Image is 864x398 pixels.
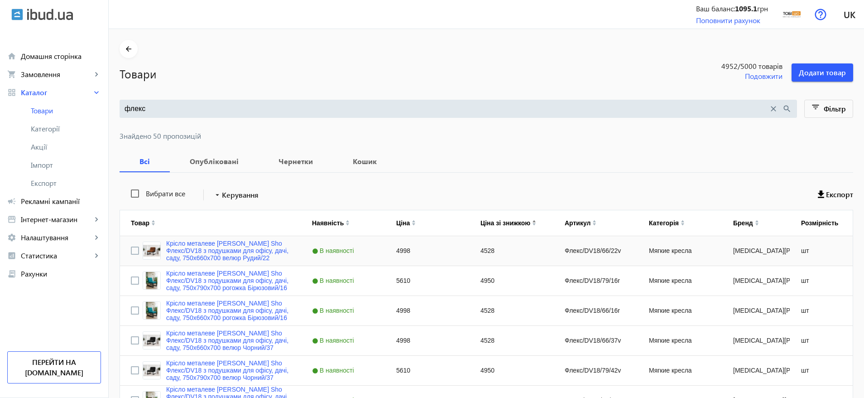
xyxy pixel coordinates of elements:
[166,330,290,351] a: Крісло металеве [PERSON_NAME] Sho Флекс/DV18 з подушками для офісу, дачі, саду, 750х660х700 велюр...
[722,326,790,355] div: [MEDICAL_DATA][PERSON_NAME]
[681,220,685,223] img: arrow-up.svg
[755,223,759,226] img: arrow-down.svg
[7,197,16,206] mat-icon: campaign
[269,158,322,165] b: Чернетки
[565,219,590,227] div: Артикул
[554,296,638,325] div: Флекс/DV18/66/16r
[470,266,554,296] div: 4950
[21,70,92,79] span: Замовлення
[638,326,722,355] div: Мягкие кресла
[799,68,846,78] span: Додати товар
[27,9,73,20] img: ibud_text.svg
[470,356,554,385] div: 4950
[790,326,858,355] div: шт
[7,233,16,242] mat-icon: settings
[385,356,470,385] div: 5610
[532,220,536,223] img: arrow-up.svg
[638,266,722,296] div: Мягкие кресла
[92,215,101,224] mat-icon: keyboard_arrow_right
[92,251,101,260] mat-icon: keyboard_arrow_right
[681,223,685,226] img: arrow-down.svg
[312,219,344,227] div: Наявність
[801,219,838,227] div: Розмірність
[532,223,536,226] img: arrow-down.svg
[554,356,638,385] div: Флекс/DV18/79/42v
[790,296,858,325] div: шт
[782,4,802,24] img: 16319648093adb7a033184889959721-8846870911.jpg
[385,266,470,296] div: 5610
[131,219,149,227] div: Товар
[790,266,858,296] div: шт
[21,52,101,61] span: Домашня сторінка
[480,219,530,227] div: Ціна зі знижкою
[554,236,638,266] div: Флекс/DV18/66/22v
[470,296,554,325] div: 4528
[92,233,101,242] mat-icon: keyboard_arrow_right
[130,158,159,165] b: Всі
[120,236,858,266] div: Press SPACE to select this row.
[649,219,679,227] div: Категорія
[844,9,855,20] span: uk
[638,296,722,325] div: Мягкие кресла
[412,223,416,226] img: arrow-down.svg
[385,236,470,266] div: 4998
[209,187,262,203] button: Керування
[151,220,155,223] img: arrow-up.svg
[92,88,101,97] mat-icon: keyboard_arrow_right
[696,15,760,25] a: Поповнити рахунок
[92,70,101,79] mat-icon: keyboard_arrow_right
[346,223,350,226] img: arrow-down.svg
[396,219,410,227] div: Ціна
[21,233,92,242] span: Налаштування
[7,215,16,224] mat-icon: storefront
[312,277,356,284] span: В наявності
[722,266,790,296] div: [MEDICAL_DATA][PERSON_NAME]
[312,247,356,254] span: В наявності
[7,52,16,61] mat-icon: home
[120,266,858,296] div: Press SPACE to select this row.
[470,236,554,266] div: 4528
[818,187,853,203] button: Експорт
[7,351,101,383] a: Перейти на [DOMAIN_NAME]
[31,160,101,170] span: Імпорт
[554,266,638,296] div: Флекс/DV18/79/16r
[31,179,101,188] span: Експорт
[815,9,826,20] img: help.svg
[21,269,101,278] span: Рахунки
[166,270,290,291] a: Крісло металеве [PERSON_NAME] Sho Флекс/DV18 з подушками для офісу, дачі, саду, 750х790х700 рогож...
[733,219,753,227] div: Бренд
[344,158,386,165] b: Кошик
[166,240,290,262] a: Крісло металеве [PERSON_NAME] Sho Флекс/DV18 з подушками для офісу, дачі, саду, 750х660х700 велюр...
[790,236,858,266] div: шт
[21,88,92,97] span: Каталог
[120,356,858,386] div: Press SPACE to select this row.
[722,296,790,325] div: [MEDICAL_DATA][PERSON_NAME]
[592,220,596,223] img: arrow-up.svg
[7,70,16,79] mat-icon: shopping_cart
[826,189,853,199] span: Експорт
[312,307,356,314] span: В наявності
[745,71,782,81] span: Подовжити
[768,104,778,114] mat-icon: close
[735,4,757,13] b: 1095.1
[213,190,222,199] mat-icon: arrow_drop_down
[470,326,554,355] div: 4528
[312,337,356,344] span: В наявності
[722,356,790,385] div: [MEDICAL_DATA][PERSON_NAME]
[21,251,92,260] span: Статистика
[638,356,722,385] div: Мягкие кресла
[696,4,768,14] div: Ваш баланс: грн
[31,142,101,151] span: Акції
[21,215,92,224] span: Інтернет-магазин
[385,296,470,325] div: 4998
[125,104,768,114] input: Пошук
[166,300,290,321] a: Крісло металеве [PERSON_NAME] Sho Флекс/DV18 з подушками для офісу, дачі, саду, 750х660х700 рогож...
[738,61,782,71] span: /5000 товарів
[120,296,858,326] div: Press SPACE to select this row.
[312,367,356,374] span: В наявності
[123,44,134,55] mat-icon: arrow_back
[31,124,101,133] span: Категорії
[554,326,638,355] div: Флекс/DV18/66/37v
[782,104,792,114] mat-icon: search
[11,9,23,20] img: ibud.svg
